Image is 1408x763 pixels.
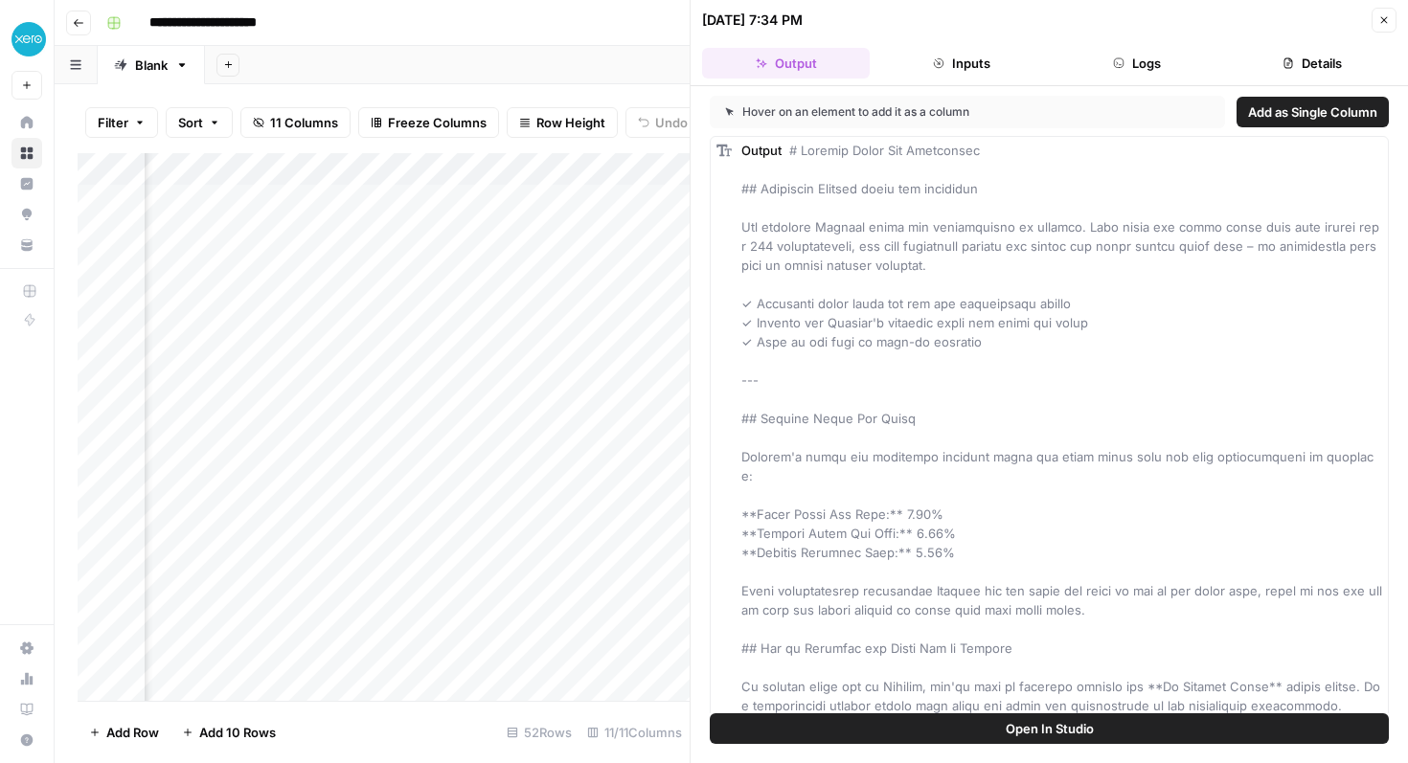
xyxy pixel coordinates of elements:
a: Learning Hub [11,694,42,725]
div: Hover on an element to add it as a column [725,103,1090,121]
span: Freeze Columns [388,113,487,132]
button: Undo [625,107,700,138]
a: Home [11,107,42,138]
a: Browse [11,138,42,168]
span: Add 10 Rows [199,723,276,742]
span: Open In Studio [1006,719,1094,738]
a: Insights [11,168,42,199]
div: 52 Rows [499,717,579,748]
div: [DATE] 7:34 PM [702,11,803,30]
span: Sort [178,113,203,132]
span: 11 Columns [270,113,338,132]
span: Undo [655,113,688,132]
a: Opportunities [11,199,42,230]
span: Row Height [536,113,605,132]
span: Filter [98,113,128,132]
button: Open In Studio [710,713,1389,744]
a: Your Data [11,230,42,260]
button: Freeze Columns [358,107,499,138]
button: Add 10 Rows [170,717,287,748]
button: Filter [85,107,158,138]
button: 11 Columns [240,107,351,138]
a: Settings [11,633,42,663]
button: Add Row [78,717,170,748]
span: Add as Single Column [1248,102,1377,122]
a: Blank [98,46,205,84]
img: XeroOps Logo [11,22,46,56]
button: Add as Single Column [1237,97,1389,127]
button: Help + Support [11,725,42,755]
button: Inputs [877,48,1045,79]
button: Sort [166,107,233,138]
button: Logs [1054,48,1221,79]
button: Workspace: XeroOps [11,15,42,63]
div: 11/11 Columns [579,717,690,748]
button: Details [1229,48,1397,79]
div: Blank [135,56,168,75]
span: Add Row [106,723,159,742]
a: Usage [11,663,42,694]
button: Row Height [507,107,618,138]
span: Output [741,143,782,158]
button: Output [702,48,870,79]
